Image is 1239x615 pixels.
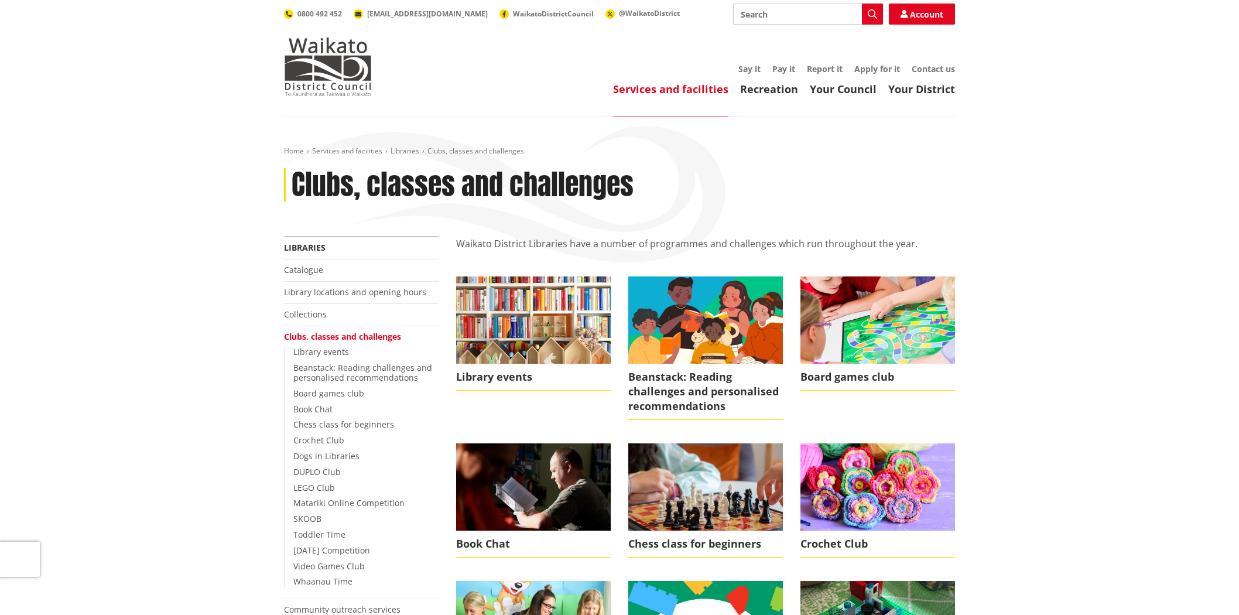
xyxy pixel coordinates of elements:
a: Chess class for beginners [293,419,394,430]
a: Apply for it [854,63,900,74]
a: Crochet banner Crochet Club [800,443,955,558]
a: Crochet Club [293,435,344,446]
input: Search input [733,4,883,25]
a: SKOOB [293,513,321,524]
a: DUPLO Club [293,466,341,477]
span: Crochet Club [800,531,955,558]
a: Account [889,4,955,25]
a: Home [284,146,304,156]
a: Book Chat [293,404,333,415]
a: Services and facilities [312,146,382,156]
span: Chess class for beginners [628,531,783,558]
span: Book Chat [456,531,611,558]
a: [DATE] Competition [293,545,370,556]
a: Beanstack: Reading challenges and personalised recommendations [293,362,432,383]
a: Contact us [912,63,955,74]
a: Whaanau Time [293,576,352,587]
span: [EMAIL_ADDRESS][DOMAIN_NAME] [367,9,488,19]
a: Your District [888,82,955,96]
span: WaikatoDistrictCouncil [513,9,594,19]
img: Book-chat [456,443,611,530]
a: Book chat Book Chat [456,443,611,558]
span: Board games club [800,364,955,391]
span: 0800 492 452 [297,9,342,19]
a: Board games club [293,388,364,399]
a: LEGO Club [293,482,335,493]
h1: Clubs, classes and challenges [292,168,634,202]
img: Crochet banner [800,443,955,530]
a: Collections [284,309,327,320]
a: Board games club [800,276,955,391]
img: Board games club [800,276,955,363]
a: beanstack 2023 Beanstack: Reading challenges and personalised recommendations [628,276,783,420]
a: 0800 492 452 [284,9,342,19]
span: Library events [456,364,611,391]
a: Report it [807,63,843,74]
a: Say it [738,63,761,74]
a: Libraries [391,146,419,156]
span: Beanstack: Reading challenges and personalised recommendations [628,364,783,421]
a: Pay it [772,63,795,74]
a: Toddler Time [293,529,345,540]
a: Services and facilities [613,82,728,96]
a: Video Games Club [293,561,365,572]
a: Clubs, classes and challenges [284,331,401,342]
img: beanstack 2023 [628,276,783,363]
a: [EMAIL_ADDRESS][DOMAIN_NAME] [354,9,488,19]
a: Dogs in Libraries [293,450,360,462]
a: easter holiday events Library events [456,276,611,391]
a: Libraries [284,242,326,253]
a: Recreation [740,82,798,96]
a: Your Council [810,82,877,96]
span: Clubs, classes and challenges [427,146,524,156]
a: Library events [293,346,349,357]
img: Chess club [628,443,783,530]
span: @WaikatoDistrict [619,8,680,18]
nav: breadcrumb [284,146,955,156]
img: Waikato District Council - Te Kaunihera aa Takiwaa o Waikato [284,37,372,96]
a: Community outreach services [284,604,401,615]
a: WaikatoDistrictCouncil [499,9,594,19]
a: Matariki Online Competition [293,497,405,508]
a: Chess class for beginners [628,443,783,558]
a: Library locations and opening hours [284,286,426,298]
a: Catalogue [284,264,323,275]
a: @WaikatoDistrict [605,8,680,18]
img: easter holiday events [456,276,611,363]
p: Waikato District Libraries have a number of programmes and challenges which run throughout the year. [456,237,955,265]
